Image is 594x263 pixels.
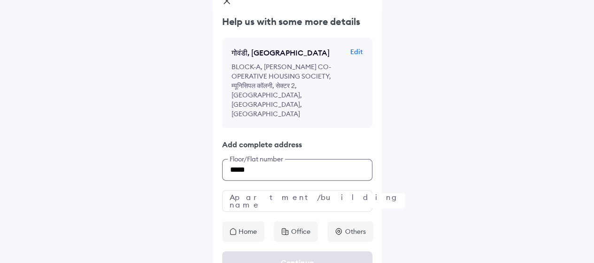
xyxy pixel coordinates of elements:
[222,15,372,28] p: Help us with some more details
[239,227,257,236] p: Home
[291,227,310,236] p: Office
[345,227,366,236] p: Others
[231,47,330,58] p: गोवंडी, [GEOGRAPHIC_DATA]
[350,47,363,56] p: Edit
[222,139,372,150] p: Add complete address
[231,62,349,119] p: BLOCK-A, [PERSON_NAME] CO-OPERATIVE HOUSING SOCIETY, म्यूनिसिपल कॉलनी, सेक्टर 2, [GEOGRAPHIC_DATA...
